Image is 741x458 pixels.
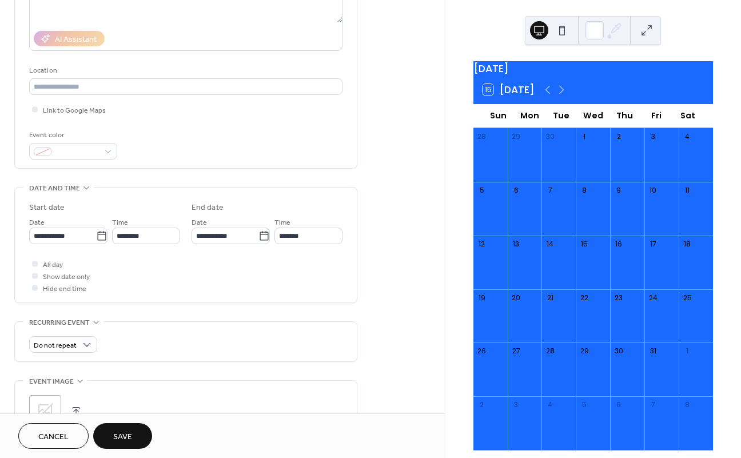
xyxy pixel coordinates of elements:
[29,217,45,229] span: Date
[34,339,77,352] span: Do not repeat
[113,431,132,443] span: Save
[580,293,589,302] div: 22
[614,185,624,195] div: 9
[683,239,692,249] div: 18
[274,217,290,229] span: Time
[609,104,640,128] div: Thu
[545,293,555,302] div: 21
[614,239,624,249] div: 16
[648,132,658,141] div: 3
[29,317,90,329] span: Recurring event
[545,104,577,128] div: Tue
[683,293,692,302] div: 25
[648,185,658,195] div: 10
[614,347,624,356] div: 30
[614,400,624,410] div: 6
[577,104,609,128] div: Wed
[479,81,539,98] button: 15[DATE]
[514,104,545,128] div: Mon
[648,239,658,249] div: 17
[43,259,63,271] span: All day
[580,347,589,356] div: 29
[477,239,487,249] div: 12
[477,293,487,302] div: 19
[477,347,487,356] div: 26
[614,132,624,141] div: 2
[473,61,713,76] div: [DATE]
[477,185,487,195] div: 5
[580,132,589,141] div: 1
[511,239,521,249] div: 13
[511,347,521,356] div: 27
[640,104,672,128] div: Fri
[545,239,555,249] div: 14
[112,217,128,229] span: Time
[477,400,487,410] div: 2
[43,105,106,117] span: Link to Google Maps
[545,347,555,356] div: 28
[511,132,521,141] div: 29
[580,185,589,195] div: 8
[545,400,555,410] div: 4
[580,400,589,410] div: 5
[29,182,80,194] span: Date and time
[29,65,340,77] div: Location
[93,423,152,449] button: Save
[29,395,61,427] div: ;
[511,293,521,302] div: 20
[672,104,704,128] div: Sat
[511,185,521,195] div: 6
[648,293,658,302] div: 24
[683,185,692,195] div: 11
[580,239,589,249] div: 15
[683,400,692,410] div: 8
[511,400,521,410] div: 3
[29,376,74,388] span: Event image
[29,202,65,214] div: Start date
[683,132,692,141] div: 4
[192,202,224,214] div: End date
[18,423,89,449] button: Cancel
[43,271,90,283] span: Show date only
[648,347,658,356] div: 31
[614,293,624,302] div: 23
[192,217,207,229] span: Date
[545,185,555,195] div: 7
[483,104,514,128] div: Sun
[545,132,555,141] div: 30
[477,132,487,141] div: 28
[43,283,86,295] span: Hide end time
[29,129,115,141] div: Event color
[648,400,658,410] div: 7
[683,347,692,356] div: 1
[38,431,69,443] span: Cancel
